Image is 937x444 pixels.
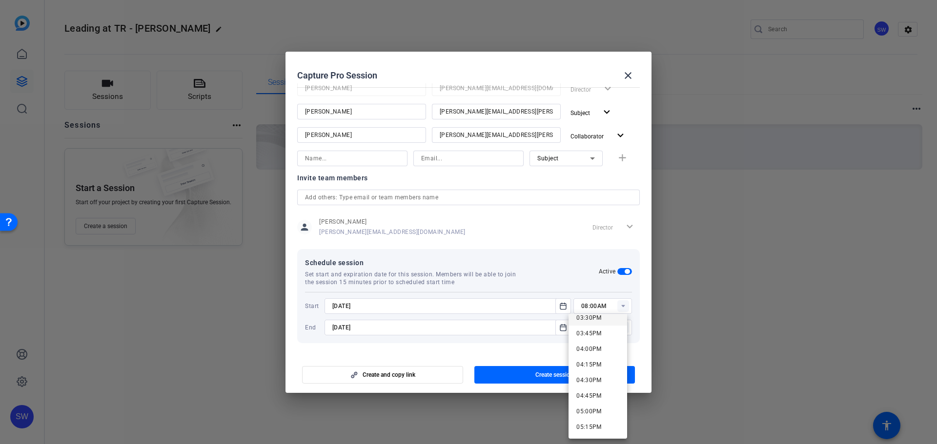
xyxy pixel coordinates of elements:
span: 04:15PM [576,361,602,368]
input: Name... [305,106,418,117]
span: 05:15PM [576,424,602,430]
input: Name... [305,153,400,164]
input: Name... [305,82,418,94]
button: Create session [474,366,635,384]
span: 03:45PM [576,330,602,337]
input: Name... [305,129,418,141]
mat-icon: person [297,220,312,234]
input: Email... [440,129,553,141]
span: 04:30PM [576,377,602,384]
input: Choose start date [332,300,553,312]
span: 04:00PM [576,346,602,352]
span: Set start and expiration date for this session. Members will be able to join the session 15 minut... [305,270,525,286]
div: Invite team members [297,172,640,184]
button: Create and copy link [302,366,463,384]
button: Collaborator [567,127,631,145]
button: Open calendar [555,320,571,335]
span: [PERSON_NAME] [319,218,466,226]
span: Subject [570,110,590,116]
mat-icon: expand_more [614,130,627,142]
input: Email... [440,82,553,94]
span: [PERSON_NAME][EMAIL_ADDRESS][DOMAIN_NAME] [319,228,466,236]
span: Start [305,302,322,310]
input: Email... [421,153,516,164]
span: Schedule session [305,257,599,269]
div: Capture Pro Session [297,64,640,87]
span: End [305,324,322,331]
mat-icon: expand_more [601,106,613,118]
button: Subject [567,104,617,121]
span: Subject [537,155,559,162]
span: Create and copy link [363,371,415,379]
span: Create session [535,371,573,379]
button: Open calendar [555,298,571,314]
input: Time [581,300,632,312]
span: Collaborator [570,133,604,140]
span: 05:00PM [576,408,602,415]
input: Add others: Type email or team members name [305,192,632,203]
mat-icon: close [622,70,634,81]
h2: Active [599,268,616,275]
span: 03:30PM [576,314,602,321]
input: Email... [440,106,553,117]
input: Choose expiration date [332,322,553,333]
span: 04:45PM [576,392,602,399]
